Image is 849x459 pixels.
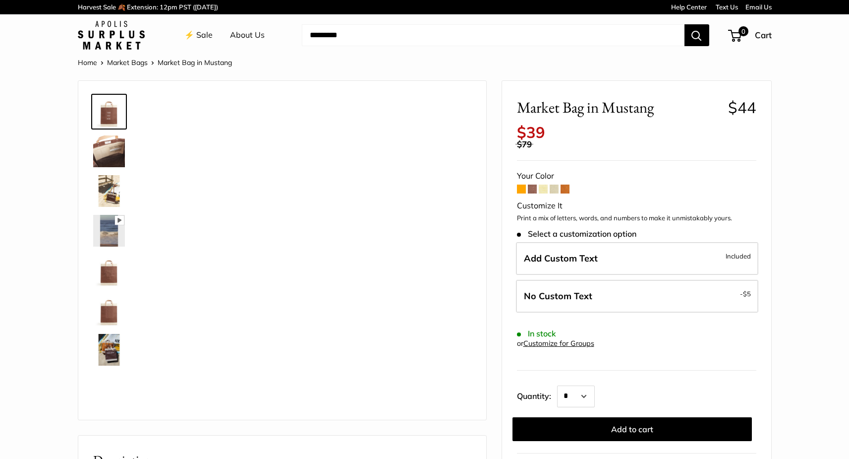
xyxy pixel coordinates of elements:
[91,332,127,368] a: Market Bag in Mustang
[517,213,756,223] p: Print a mix of letters, words, and numbers to make it unmistakably yours.
[91,292,127,328] a: Market Bag in Mustang
[517,98,721,117] span: Market Bag in Mustang
[78,56,232,69] nav: Breadcrumb
[93,175,125,207] img: Market Bag in Mustang
[91,94,127,130] a: Market Bag in Mustang
[78,21,145,50] img: Apolis: Surplus Market
[93,294,125,326] img: Market Bag in Mustang
[524,290,592,302] span: No Custom Text
[755,30,772,40] span: Cart
[91,173,127,209] a: Market Bag in Mustang
[671,3,707,11] a: Help Center
[524,253,598,264] span: Add Custom Text
[512,417,752,441] button: Add to cart
[517,329,556,338] span: In stock
[726,250,751,262] span: Included
[93,215,125,247] img: Market Bag in Mustang
[230,28,265,43] a: About Us
[302,24,684,46] input: Search...
[78,58,97,67] a: Home
[684,24,709,46] button: Search
[516,280,758,313] label: Leave Blank
[93,96,125,128] img: Market Bag in Mustang
[740,288,751,300] span: -
[93,255,125,286] img: description_Seal of authenticity printed on the backside of every bag.
[517,337,594,350] div: or
[184,28,213,43] a: ⚡️ Sale
[517,198,756,213] div: Customize It
[517,139,532,149] span: $79
[523,339,594,348] a: Customize for Groups
[729,27,772,43] a: 0 Cart
[107,58,148,67] a: Market Bags
[517,123,545,142] span: $39
[93,135,125,167] img: Market Bag in Mustang
[516,242,758,275] label: Add Custom Text
[91,253,127,288] a: description_Seal of authenticity printed on the backside of every bag.
[745,3,772,11] a: Email Us
[93,334,125,366] img: Market Bag in Mustang
[716,3,738,11] a: Text Us
[517,169,756,184] div: Your Color
[517,229,636,239] span: Select a customization option
[743,290,751,298] span: $5
[91,213,127,249] a: Market Bag in Mustang
[91,133,127,169] a: Market Bag in Mustang
[738,26,748,36] span: 0
[158,58,232,67] span: Market Bag in Mustang
[517,383,557,407] label: Quantity:
[728,98,756,117] span: $44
